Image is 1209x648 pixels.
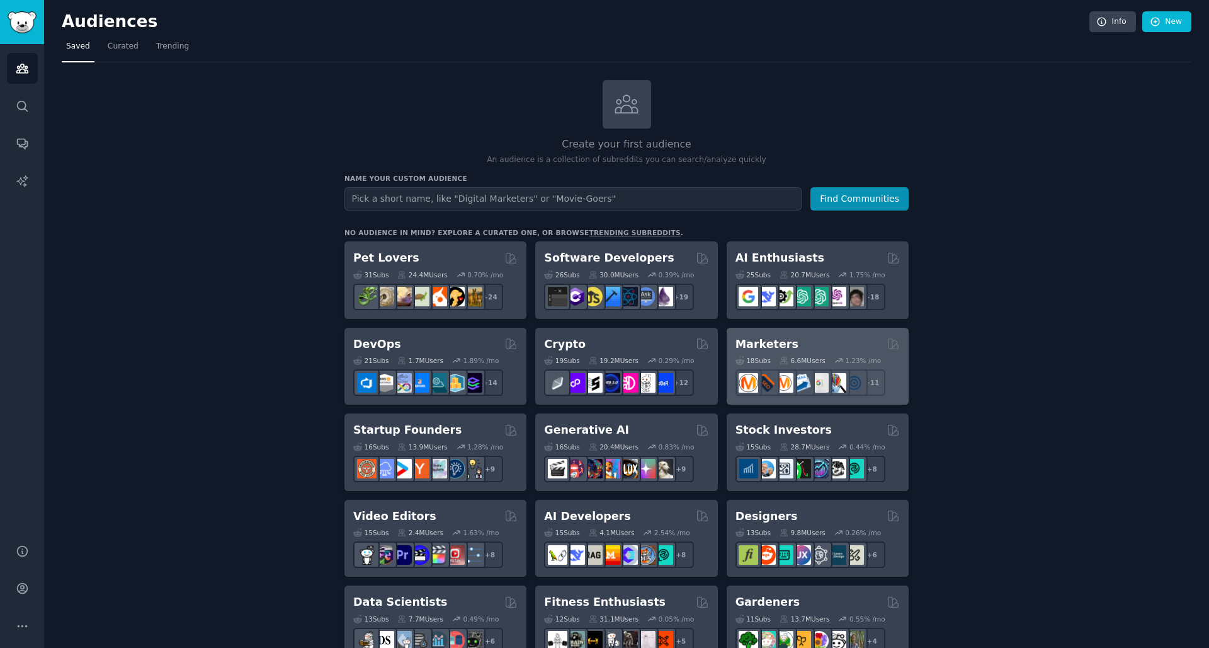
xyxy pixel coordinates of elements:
div: 0.44 % /mo [849,443,885,451]
div: 13.7M Users [780,615,829,623]
div: No audience in mind? Explore a curated one, or browse . [344,228,683,237]
div: 13 Sub s [353,615,389,623]
img: startup [392,459,412,478]
div: 13.9M Users [397,443,447,451]
div: 1.63 % /mo [463,528,499,537]
img: Entrepreneurship [445,459,465,478]
h2: AI Developers [544,509,630,524]
img: OnlineMarketing [844,373,864,393]
div: 11 Sub s [735,615,771,623]
div: + 24 [477,284,503,310]
span: Trending [156,41,189,52]
div: + 8 [477,541,503,568]
img: sdforall [601,459,620,478]
a: Saved [62,37,94,62]
div: 19 Sub s [544,356,579,365]
a: Trending [152,37,193,62]
div: 0.29 % /mo [659,356,695,365]
img: ArtificalIntelligence [844,287,864,306]
div: 0.39 % /mo [659,270,695,279]
div: + 14 [477,369,503,396]
h2: Audiences [62,12,1089,32]
span: Curated [108,41,139,52]
h2: Pet Lovers [353,250,419,266]
div: 1.75 % /mo [849,270,885,279]
img: typography [739,545,758,565]
a: Curated [103,37,143,62]
h2: Gardeners [735,594,800,610]
p: An audience is a collection of subreddits you can search/analyze quickly [344,154,909,166]
div: 1.89 % /mo [463,356,499,365]
div: 15 Sub s [353,528,389,537]
img: ballpython [375,287,394,306]
img: elixir [654,287,673,306]
img: postproduction [463,545,482,565]
div: 0.55 % /mo [849,615,885,623]
div: + 11 [859,369,885,396]
img: ycombinator [410,459,429,478]
img: reactnative [618,287,638,306]
span: Saved [66,41,90,52]
h2: Startup Founders [353,422,462,438]
div: + 18 [859,284,885,310]
img: chatgpt_prompts_ [809,287,829,306]
img: ethstaker [583,373,603,393]
img: MarketingResearch [827,373,846,393]
div: 31 Sub s [353,270,389,279]
img: logodesign [756,545,776,565]
img: web3 [601,373,620,393]
img: chatgpt_promptDesign [792,287,811,306]
div: 4.1M Users [589,528,635,537]
img: EntrepreneurRideAlong [357,459,377,478]
div: 19.2M Users [589,356,639,365]
img: GoogleGeminiAI [739,287,758,306]
div: 0.05 % /mo [659,615,695,623]
img: FluxAI [618,459,638,478]
div: 1.28 % /mo [467,443,503,451]
h2: Designers [735,509,798,524]
div: 13 Sub s [735,528,771,537]
img: deepdream [583,459,603,478]
div: + 9 [667,456,694,482]
img: PlatformEngineers [463,373,482,393]
img: defiblockchain [618,373,638,393]
img: AskComputerScience [636,287,656,306]
div: 26 Sub s [544,270,579,279]
img: premiere [392,545,412,565]
img: OpenAIDev [827,287,846,306]
img: leopardgeckos [392,287,412,306]
h3: Name your custom audience [344,174,909,183]
div: 7.7M Users [397,615,443,623]
div: + 12 [667,369,694,396]
div: 20.4M Users [589,443,639,451]
img: defi_ [654,373,673,393]
img: swingtrading [827,459,846,478]
img: DevOpsLinks [410,373,429,393]
h2: Marketers [735,337,798,352]
div: 15 Sub s [544,528,579,537]
img: DeepSeek [756,287,776,306]
img: OpenSourceAI [618,545,638,565]
img: 0xPolygon [565,373,585,393]
h2: AI Enthusiasts [735,250,824,266]
img: DeepSeek [565,545,585,565]
img: Emailmarketing [792,373,811,393]
img: content_marketing [739,373,758,393]
img: MistralAI [601,545,620,565]
img: cockatiel [428,287,447,306]
a: Info [1089,11,1136,33]
img: SaaS [375,459,394,478]
img: platformengineering [428,373,447,393]
div: 21 Sub s [353,356,389,365]
img: UXDesign [792,545,811,565]
div: 16 Sub s [544,443,579,451]
img: dividends [739,459,758,478]
img: StocksAndTrading [809,459,829,478]
div: + 8 [859,456,885,482]
h2: Video Editors [353,509,436,524]
img: AIDevelopersSociety [654,545,673,565]
div: + 8 [667,541,694,568]
img: technicalanalysis [844,459,864,478]
img: csharp [565,287,585,306]
img: dalle2 [565,459,585,478]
